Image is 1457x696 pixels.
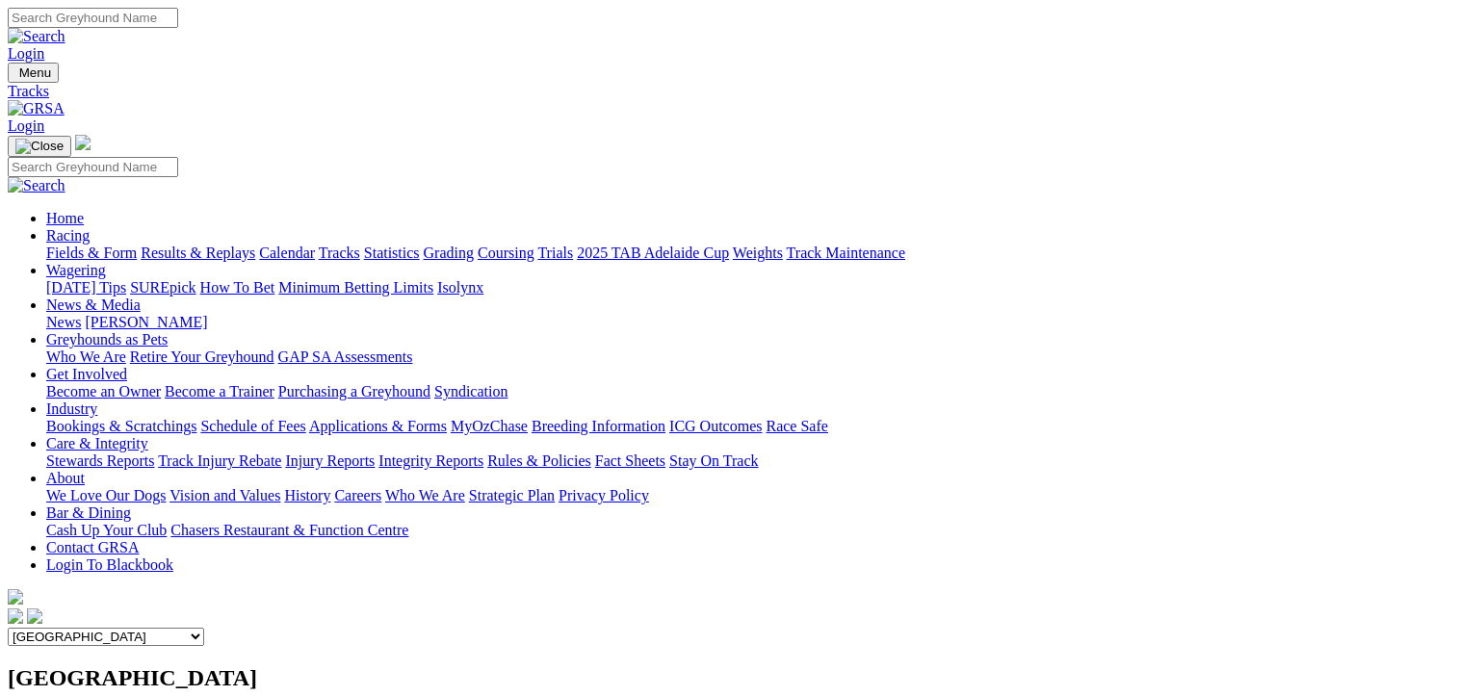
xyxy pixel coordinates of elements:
[8,28,65,45] img: Search
[46,210,84,226] a: Home
[437,279,483,296] a: Isolynx
[46,504,131,521] a: Bar & Dining
[46,435,148,451] a: Care & Integrity
[46,470,85,486] a: About
[130,348,274,365] a: Retire Your Greyhound
[158,452,281,469] a: Track Injury Rebate
[766,418,827,434] a: Race Safe
[200,418,305,434] a: Schedule of Fees
[200,279,275,296] a: How To Bet
[334,487,381,503] a: Careers
[8,45,44,62] a: Login
[378,452,483,469] a: Integrity Reports
[46,296,141,313] a: News & Media
[46,522,1449,539] div: Bar & Dining
[46,348,126,365] a: Who We Are
[8,589,23,605] img: logo-grsa-white.png
[46,227,90,244] a: Racing
[46,539,139,555] a: Contact GRSA
[669,418,762,434] a: ICG Outcomes
[8,8,178,28] input: Search
[46,452,1449,470] div: Care & Integrity
[19,65,51,80] span: Menu
[595,452,665,469] a: Fact Sheets
[385,487,465,503] a: Who We Are
[27,608,42,624] img: twitter.svg
[46,279,126,296] a: [DATE] Tips
[285,452,375,469] a: Injury Reports
[8,608,23,624] img: facebook.svg
[8,63,59,83] button: Toggle navigation
[259,245,315,261] a: Calendar
[46,314,1449,331] div: News & Media
[46,383,1449,400] div: Get Involved
[8,177,65,194] img: Search
[46,245,1449,262] div: Racing
[733,245,783,261] a: Weights
[532,418,665,434] a: Breeding Information
[75,135,91,150] img: logo-grsa-white.png
[130,279,195,296] a: SUREpick
[669,452,758,469] a: Stay On Track
[434,383,507,400] a: Syndication
[8,117,44,134] a: Login
[15,139,64,154] img: Close
[487,452,591,469] a: Rules & Policies
[141,245,255,261] a: Results & Replays
[46,418,1449,435] div: Industry
[451,418,528,434] a: MyOzChase
[165,383,274,400] a: Become a Trainer
[8,83,1449,100] a: Tracks
[424,245,474,261] a: Grading
[559,487,649,503] a: Privacy Policy
[278,279,433,296] a: Minimum Betting Limits
[787,245,905,261] a: Track Maintenance
[46,366,127,382] a: Get Involved
[537,245,573,261] a: Trials
[8,136,71,157] button: Toggle navigation
[46,348,1449,366] div: Greyhounds as Pets
[364,245,420,261] a: Statistics
[46,331,168,348] a: Greyhounds as Pets
[8,157,178,177] input: Search
[577,245,729,261] a: 2025 TAB Adelaide Cup
[284,487,330,503] a: History
[170,522,408,538] a: Chasers Restaurant & Function Centre
[478,245,534,261] a: Coursing
[46,452,154,469] a: Stewards Reports
[46,418,196,434] a: Bookings & Scratchings
[46,487,1449,504] div: About
[469,487,555,503] a: Strategic Plan
[85,314,207,330] a: [PERSON_NAME]
[8,665,1449,691] h2: [GEOGRAPHIC_DATA]
[46,556,173,573] a: Login To Blackbook
[46,400,97,417] a: Industry
[278,383,430,400] a: Purchasing a Greyhound
[319,245,360,261] a: Tracks
[46,383,161,400] a: Become an Owner
[169,487,280,503] a: Vision and Values
[309,418,447,434] a: Applications & Forms
[46,314,81,330] a: News
[46,262,106,278] a: Wagering
[46,245,137,261] a: Fields & Form
[46,279,1449,296] div: Wagering
[8,100,65,117] img: GRSA
[46,487,166,503] a: We Love Our Dogs
[46,522,167,538] a: Cash Up Your Club
[278,348,413,365] a: GAP SA Assessments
